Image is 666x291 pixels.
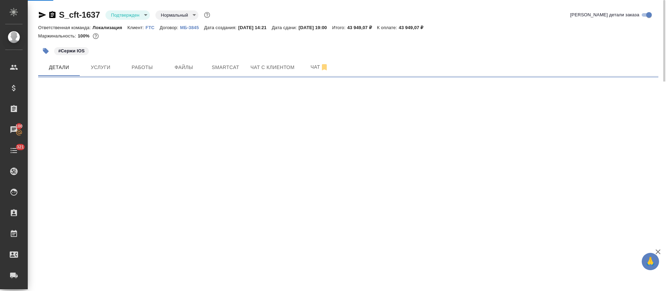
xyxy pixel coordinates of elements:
[167,63,200,72] span: Файлы
[642,253,659,270] button: 🙏
[2,121,26,138] a: 100
[180,25,204,30] p: МБ-3845
[38,43,53,59] button: Добавить тэг
[105,10,150,20] div: Подтвержден
[42,63,76,72] span: Детали
[250,63,294,72] span: Чат с клиентом
[48,11,57,19] button: Скопировать ссылку
[59,10,100,19] a: S_cft-1637
[38,33,78,38] p: Маржинальность:
[53,48,89,53] span: Сержи IOS
[93,25,128,30] p: Локализация
[91,32,100,41] button: 0.00 RUB; 0.00 EUR;
[38,25,93,30] p: Ответственная команда:
[12,144,28,151] span: 321
[159,12,190,18] button: Нормальный
[78,33,91,38] p: 100%
[109,12,142,18] button: Подтвержден
[203,10,212,19] button: Доп статусы указывают на важность/срочность заказа
[58,48,85,54] p: #Сержи IOS
[126,63,159,72] span: Работы
[209,63,242,72] span: Smartcat
[644,254,656,269] span: 🙏
[146,25,160,30] p: FTC
[160,25,180,30] p: Договор:
[347,25,377,30] p: 43 949,07 ₽
[399,25,429,30] p: 43 949,07 ₽
[570,11,639,18] span: [PERSON_NAME] детали заказа
[238,25,272,30] p: [DATE] 14:21
[204,25,238,30] p: Дата создания:
[146,24,160,30] a: FTC
[11,123,27,130] span: 100
[127,25,145,30] p: Клиент:
[84,63,117,72] span: Услуги
[180,24,204,30] a: МБ-3845
[377,25,399,30] p: К оплате:
[303,63,336,71] span: Чат
[155,10,198,20] div: Подтвержден
[2,142,26,159] a: 321
[299,25,332,30] p: [DATE] 19:00
[320,63,328,71] svg: Отписаться
[38,11,46,19] button: Скопировать ссылку для ЯМессенджера
[272,25,298,30] p: Дата сдачи:
[332,25,347,30] p: Итого:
